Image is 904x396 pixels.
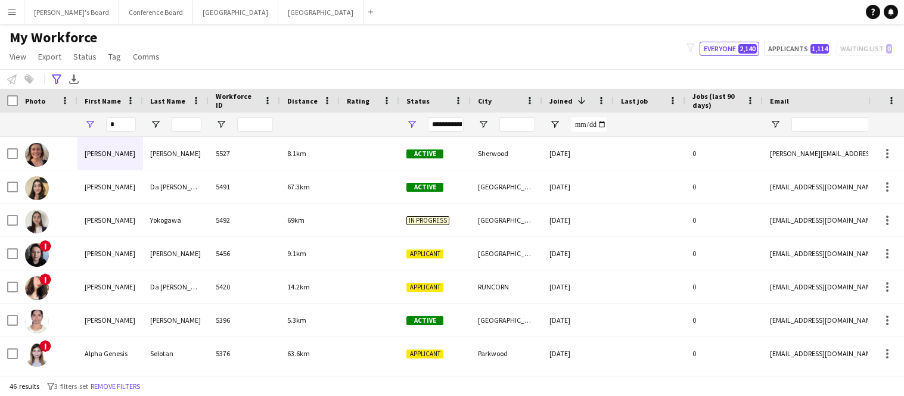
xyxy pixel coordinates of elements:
[549,96,573,105] span: Joined
[133,51,160,62] span: Comms
[150,96,185,105] span: Last Name
[209,204,280,236] div: 5492
[209,304,280,336] div: 5396
[209,337,280,370] div: 5376
[216,119,226,130] button: Open Filter Menu
[237,117,273,132] input: Workforce ID Filter Input
[499,117,535,132] input: City Filter Input
[471,137,542,170] div: Sherwood
[406,183,443,192] span: Active
[549,119,560,130] button: Open Filter Menu
[406,119,417,130] button: Open Filter Menu
[128,49,164,64] a: Comms
[69,49,101,64] a: Status
[287,316,306,325] span: 5.3km
[406,96,430,105] span: Status
[25,210,49,233] img: Mariana Sayuri Yokogawa
[471,337,542,370] div: Parkwood
[685,237,763,270] div: 0
[73,51,97,62] span: Status
[542,137,614,170] div: [DATE]
[209,137,280,170] div: 5527
[77,137,143,170] div: [PERSON_NAME]
[38,51,61,62] span: Export
[77,237,143,270] div: [PERSON_NAME]
[685,337,763,370] div: 0
[406,250,443,258] span: Applicant
[209,170,280,203] div: 5491
[39,340,51,352] span: !
[10,51,26,62] span: View
[39,240,51,252] span: !
[209,270,280,303] div: 5420
[542,204,614,236] div: [DATE]
[478,96,492,105] span: City
[471,204,542,236] div: [GEOGRAPHIC_DATA]
[621,96,648,105] span: Last job
[287,349,310,358] span: 63.6km
[143,237,209,270] div: [PERSON_NAME]
[685,304,763,336] div: 0
[700,42,759,56] button: Everyone2,140
[119,1,193,24] button: Conference Board
[108,51,121,62] span: Tag
[770,119,781,130] button: Open Filter Menu
[685,137,763,170] div: 0
[143,137,209,170] div: [PERSON_NAME]
[77,270,143,303] div: [PERSON_NAME]
[471,304,542,336] div: [GEOGRAPHIC_DATA]
[143,204,209,236] div: Yokogawa
[685,170,763,203] div: 0
[216,92,259,110] span: Workforce ID
[542,237,614,270] div: [DATE]
[278,1,364,24] button: [GEOGRAPHIC_DATA]
[25,96,45,105] span: Photo
[25,176,49,200] img: Lara Tatine Da Silva Sodre Pereira
[24,1,119,24] button: [PERSON_NAME]'s Board
[287,216,305,224] span: 69km
[104,49,126,64] a: Tag
[287,249,306,258] span: 9.1km
[25,143,49,167] img: Lisa Russell
[85,119,95,130] button: Open Filter Menu
[692,92,741,110] span: Jobs (last 90 days)
[406,283,443,292] span: Applicant
[33,49,66,64] a: Export
[406,316,443,325] span: Active
[810,44,829,54] span: 1,114
[287,182,310,191] span: 67.3km
[25,343,49,367] img: Alpha Genesis Selotan
[542,170,614,203] div: [DATE]
[77,304,143,336] div: [PERSON_NAME]
[10,29,97,46] span: My Workforce
[471,237,542,270] div: [GEOGRAPHIC_DATA]
[54,382,88,391] span: 3 filters set
[770,96,789,105] span: Email
[478,119,489,130] button: Open Filter Menu
[764,42,831,56] button: Applicants1,114
[685,270,763,303] div: 0
[287,282,310,291] span: 14.2km
[471,270,542,303] div: RUNCORN
[77,170,143,203] div: [PERSON_NAME]
[25,276,49,300] img: Sabrina Kauany Da Cruz Passos
[143,170,209,203] div: Da [PERSON_NAME] [PERSON_NAME]
[287,149,306,158] span: 8.1km
[347,96,369,105] span: Rating
[39,273,51,285] span: !
[25,310,49,333] img: Rajnandani Kumari Yadav
[150,119,161,130] button: Open Filter Menu
[5,49,31,64] a: View
[172,117,201,132] input: Last Name Filter Input
[143,304,209,336] div: [PERSON_NAME]
[85,96,121,105] span: First Name
[738,44,757,54] span: 2,140
[106,117,136,132] input: First Name Filter Input
[67,72,81,86] app-action-btn: Export XLSX
[287,96,318,105] span: Distance
[25,243,49,267] img: Veronica Iriarte
[406,149,443,158] span: Active
[88,380,142,393] button: Remove filters
[77,204,143,236] div: [PERSON_NAME]
[542,337,614,370] div: [DATE]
